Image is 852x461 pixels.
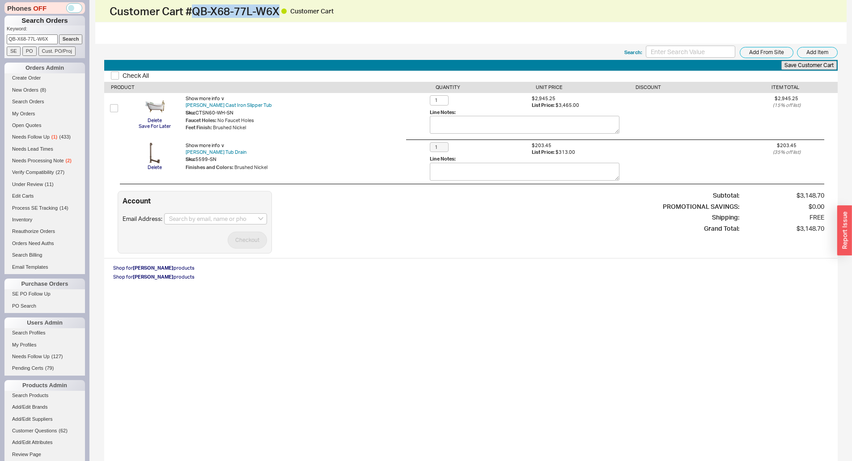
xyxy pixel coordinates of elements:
[258,217,263,220] svg: open menu
[532,102,634,109] div: $3,465.00
[757,224,824,233] div: $3,148.70
[4,180,85,189] a: Under Review(11)
[45,182,54,187] span: ( 11 )
[59,34,83,44] input: Search
[186,164,430,171] div: Brushed Nickel
[56,169,65,175] span: ( 27 )
[430,109,619,116] div: Line Notes:
[4,85,85,95] a: New Orders(8)
[4,352,85,361] a: Needs Follow Up(127)
[40,87,46,93] span: ( 8 )
[59,134,71,140] span: ( 433 )
[110,5,471,17] h1: Customer Cart # QB-X68-77L-W6X
[749,47,784,58] span: Add From Site
[22,47,37,56] input: PO
[663,191,739,200] div: Subtotal:
[4,438,85,447] a: Add/Edit Attributes
[7,25,85,34] p: Keyword:
[740,47,793,58] button: Add From Site
[4,328,85,338] a: Search Profiles
[12,354,50,359] span: Needs Follow Up
[4,301,85,311] a: PO Search
[7,47,21,56] input: SE
[164,213,267,225] input: Search by email, name or phone
[4,391,85,400] a: Search Products
[4,97,85,106] a: Search Orders
[4,450,85,459] a: Review Page
[186,102,272,109] a: [PERSON_NAME] Cast Iron Slipper Tub
[186,95,225,102] span: Show more info ∨
[773,149,801,155] i: ( 35 % off list)
[186,164,233,170] b: Finishes and Colors :
[646,46,735,58] input: Enter Search Value
[663,213,739,222] div: Shipping:
[133,274,174,280] span: [PERSON_NAME]
[4,227,85,236] a: Reauthorize Orders
[235,235,259,245] span: Checkout
[111,84,436,91] div: PRODUCT
[663,202,739,211] div: PROMOTIONAL SAVINGS:
[186,149,246,156] a: [PERSON_NAME] Tub Drain
[735,84,835,91] div: ITEM TOTAL
[139,124,171,129] button: Save For Later
[4,215,85,224] a: Inventory
[4,340,85,350] a: My Profiles
[4,73,85,83] a: Create Order
[59,428,68,433] span: ( 62 )
[4,121,85,130] a: Open Quotes
[12,158,64,163] span: Needs Processing Note
[51,354,63,359] span: ( 127 )
[4,380,85,391] div: Products Admin
[113,275,195,279] button: Shop for[PERSON_NAME]products
[186,142,225,148] span: Show more info ∨
[757,213,824,222] div: FREE
[148,118,162,123] button: Delete
[4,144,85,154] a: Needs Lead Times
[12,365,43,371] span: Pending Certs
[59,205,68,211] span: ( 14 )
[186,124,430,131] div: Brushed Nickel
[195,156,216,162] span: 5599-SN
[4,364,85,373] a: Pending Certs(79)
[144,95,166,117] img: 240299
[123,213,267,225] div: Email Address:
[797,47,838,58] button: Add Item
[45,365,54,371] span: ( 79 )
[4,132,85,142] a: Needs Follow Up(1)(433)
[12,428,57,433] span: Customer Questions
[4,289,85,299] a: SE PO Follow Up
[186,124,212,131] b: Feet Finish :
[228,232,267,249] button: Checkout
[186,156,195,162] span: Sku:
[430,142,449,152] input: Qty
[4,426,85,436] a: Customer Questions(62)
[133,265,174,271] span: [PERSON_NAME]
[4,63,85,73] div: Orders Admin
[4,203,85,213] a: Process SE Tracking(14)
[4,2,86,14] div: Phones
[33,3,47,13] span: OFF
[430,156,619,162] div: Line Notes:
[144,142,166,164] img: 5599-SN_sj1era
[66,158,72,163] span: ( 2 )
[532,102,555,108] b: List Price:
[4,402,85,412] a: Add/Edit Brands
[757,191,824,200] div: $3,148.70
[51,134,57,140] span: ( 1 )
[113,266,195,271] button: Shop for[PERSON_NAME]products
[4,262,85,272] a: Email Templates
[12,134,50,140] span: Needs Follow Up
[290,7,334,15] span: Customer Cart
[636,84,735,91] div: DISCOUNT
[4,250,85,260] a: Search Billing
[186,117,216,123] b: Faucet Holes :
[532,95,555,102] label: $2,945.25
[536,84,636,91] div: UNIT PRICE
[4,317,85,328] div: Users Admin
[186,117,430,124] div: No Faucet Holes
[148,165,162,170] button: Delete
[436,84,535,91] div: QUANTITY
[4,191,85,201] a: Edit Carts
[4,16,85,25] h1: Search Orders
[12,169,54,175] span: Verify Compatibility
